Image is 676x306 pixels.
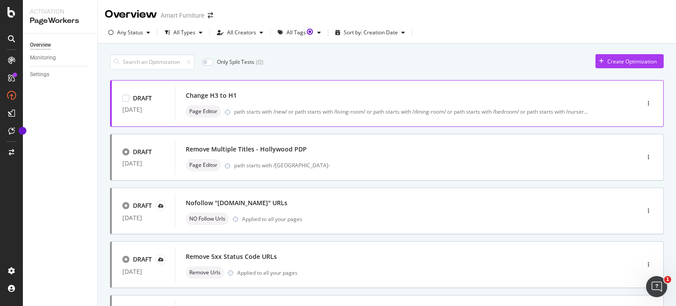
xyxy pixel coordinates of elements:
[30,7,90,16] div: Activation
[30,53,91,63] a: Monitoring
[344,30,398,35] div: Sort by: Creation Date
[105,26,154,40] button: Any Status
[237,269,298,277] div: Applied to all your pages
[30,41,91,50] a: Overview
[242,215,302,223] div: Applied to all your pages
[208,12,213,18] div: arrow-right-arrow-left
[595,54,664,68] button: Create Optimization
[122,268,164,275] div: [DATE]
[332,26,408,40] button: Sort by: Creation Date
[287,30,314,35] div: All Tags
[186,252,277,261] div: Remove 5xx Status Code URLs
[227,30,256,35] div: All Creators
[274,26,324,40] button: All TagsTooltip anchor
[133,147,152,156] div: DRAFT
[234,108,588,115] div: path starts with /new/ or path starts with /living-room/ or path starts with /dining-room/ or pat...
[18,127,26,135] div: Tooltip anchor
[189,270,220,275] span: Remove Urls
[105,7,157,22] div: Overview
[133,94,152,103] div: DRAFT
[189,216,225,221] span: NO Follow Urls
[122,214,164,221] div: [DATE]
[117,30,143,35] div: Any Status
[186,159,221,171] div: neutral label
[664,276,671,283] span: 1
[133,201,152,210] div: DRAFT
[186,91,237,100] div: Change H3 to H1
[122,106,164,113] div: [DATE]
[256,58,263,66] div: ( 0 )
[646,276,667,297] iframe: Intercom live chat
[30,41,51,50] div: Overview
[186,213,229,225] div: neutral label
[186,145,307,154] div: Remove Multiple Titles - Hollywood PDP
[186,266,224,279] div: neutral label
[30,70,49,79] div: Settings
[161,26,206,40] button: All Types
[122,160,164,167] div: [DATE]
[189,109,217,114] span: Page Editor
[133,255,152,264] div: DRAFT
[217,58,254,66] div: Only Split Tests
[161,11,204,20] div: Amart Furniture
[110,54,195,70] input: Search an Optimization
[30,70,91,79] a: Settings
[213,26,267,40] button: All Creators
[584,108,588,115] span: ...
[30,16,90,26] div: PageWorkers
[189,162,217,168] span: Page Editor
[30,53,56,63] div: Monitoring
[607,58,657,65] div: Create Optimization
[186,199,287,207] div: Nofollow "[DOMAIN_NAME]" URLs
[186,105,221,118] div: neutral label
[234,162,602,169] div: path starts with /[GEOGRAPHIC_DATA]-
[173,30,195,35] div: All Types
[306,28,314,36] div: Tooltip anchor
